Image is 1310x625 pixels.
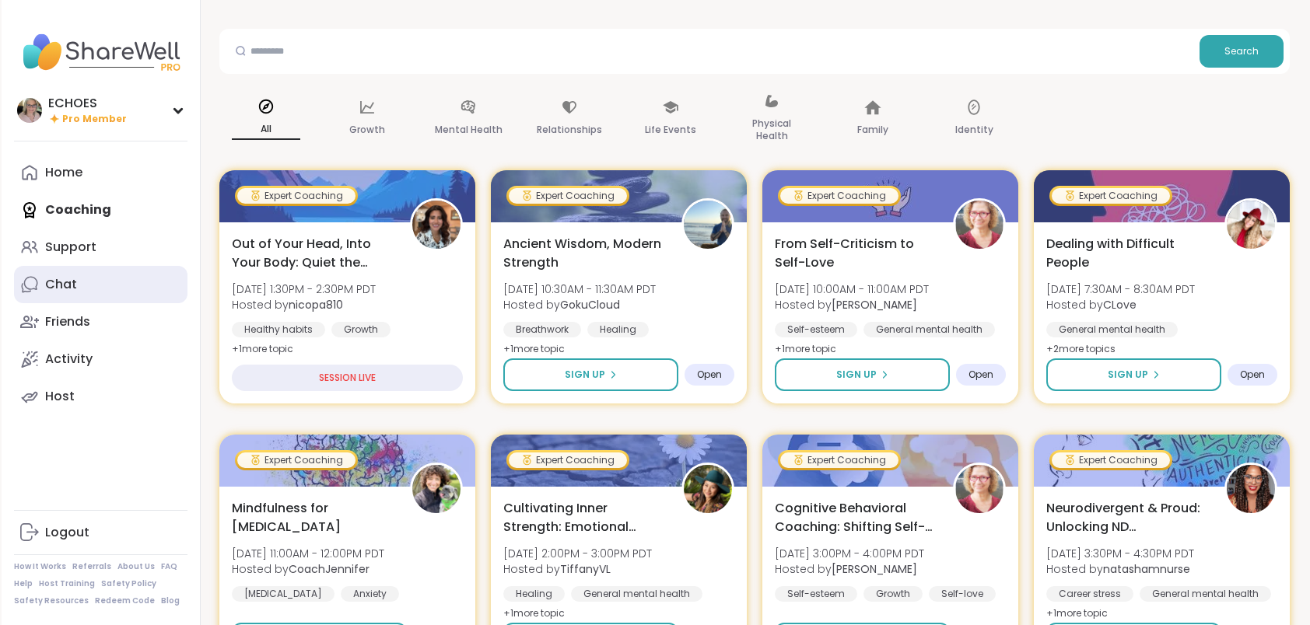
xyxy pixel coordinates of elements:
button: Search [1200,35,1284,68]
b: CoachJennifer [289,561,370,577]
span: [DATE] 1:30PM - 2:30PM PDT [232,281,376,297]
div: Friends [45,313,90,330]
div: Expert Coaching [1052,452,1170,468]
img: CoachJennifer [412,465,461,513]
div: Healthy habits [232,322,325,337]
div: Anxiety [341,586,399,602]
span: Out of Your Head, Into Your Body: Quiet the Mind [232,235,393,272]
div: Expert Coaching [1052,188,1170,204]
div: ECHOES [48,95,127,112]
b: TiffanyVL [560,561,611,577]
p: Physical Health [737,114,806,145]
img: ShareWell Nav Logo [14,25,187,79]
a: Referrals [72,561,111,572]
div: Growth [863,586,923,602]
span: [DATE] 11:00AM - 12:00PM PDT [232,546,384,561]
span: Search [1224,44,1259,58]
b: [PERSON_NAME] [832,297,917,312]
div: Chat [45,276,77,293]
button: Sign Up [1046,358,1221,391]
span: Open [1240,368,1265,381]
a: Host Training [39,578,95,589]
span: Hosted by [232,297,376,312]
span: Hosted by [775,297,929,312]
img: TiffanyVL [684,465,732,513]
span: Open [968,368,993,381]
div: General mental health [863,322,995,337]
span: Hosted by [1046,297,1195,312]
a: Activity [14,340,187,378]
a: Host [14,378,187,415]
div: Expert Coaching [780,188,898,204]
div: Expert Coaching [237,452,356,468]
span: Ancient Wisdom, Modern Strength [503,235,664,272]
div: Activity [45,351,93,368]
div: Self-love [929,586,996,602]
a: FAQ [161,561,177,572]
div: [MEDICAL_DATA] [232,586,335,602]
span: Hosted by [503,561,652,577]
div: Self-esteem [775,586,857,602]
a: About Us [117,561,155,572]
span: Hosted by [503,297,656,312]
a: How It Works [14,561,66,572]
img: ECHOES [17,98,42,123]
span: Mindfulness for [MEDICAL_DATA] [232,499,393,536]
span: [DATE] 2:00PM - 3:00PM PDT [503,546,652,561]
div: Healing [587,322,649,337]
span: Sign Up [1108,368,1148,382]
div: Expert Coaching [509,452,627,468]
div: General mental health [1140,586,1271,602]
span: Sign Up [836,368,877,382]
a: Safety Policy [101,578,156,589]
span: [DATE] 7:30AM - 8:30AM PDT [1046,281,1195,297]
a: Safety Resources [14,595,89,606]
b: natashamnurse [1103,561,1190,577]
a: Support [14,229,187,266]
img: Fausta [955,465,1004,513]
img: Fausta [955,201,1004,249]
div: SESSION LIVE [232,365,463,391]
span: From Self-Criticism to Self-Love [775,235,936,272]
span: [DATE] 10:30AM - 11:30AM PDT [503,281,656,297]
span: Hosted by [1046,561,1194,577]
div: Home [45,164,82,181]
div: Self-esteem [775,322,857,337]
div: Host [45,388,75,405]
p: All [232,120,300,140]
div: Growth [331,322,391,337]
a: Blog [161,595,180,606]
span: Hosted by [232,561,384,577]
span: Dealing with Difficult People [1046,235,1207,272]
b: nicopa810 [289,297,343,312]
button: Sign Up [503,358,678,391]
button: Sign Up [775,358,950,391]
a: Help [14,578,33,589]
div: General mental health [571,586,702,602]
span: [DATE] 3:00PM - 4:00PM PDT [775,546,924,561]
div: Expert Coaching [237,188,356,204]
p: Mental Health [435,120,503,139]
span: [DATE] 10:00AM - 11:00AM PDT [775,281,929,297]
img: GokuCloud [684,201,732,249]
p: Life Events [645,120,696,139]
div: Breathwork [503,322,581,337]
span: Cognitive Behavioral Coaching: Shifting Self-Talk [775,499,936,536]
p: Relationships [537,120,602,139]
span: Neurodivergent & Proud: Unlocking ND Superpowers [1046,499,1207,536]
div: Expert Coaching [780,452,898,468]
span: Hosted by [775,561,924,577]
a: Home [14,154,187,191]
a: Redeem Code [95,595,155,606]
span: Pro Member [62,113,127,126]
div: General mental health [1046,322,1178,337]
span: Cultivating Inner Strength: Emotional Regulation [503,499,664,536]
img: CLove [1227,201,1275,249]
div: Healing [503,586,565,602]
span: Sign Up [565,368,605,382]
p: Growth [349,120,385,139]
img: nicopa810 [412,201,461,249]
a: Friends [14,303,187,340]
img: natashamnurse [1227,465,1275,513]
a: Logout [14,514,187,551]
